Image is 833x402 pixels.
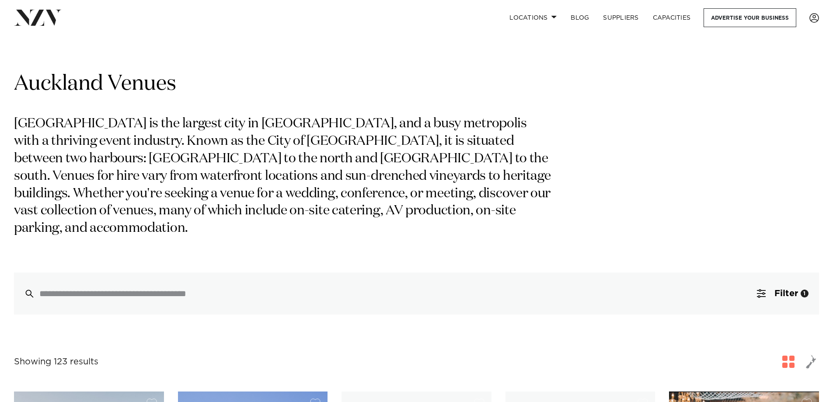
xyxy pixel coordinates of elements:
[502,8,564,27] a: Locations
[774,289,798,298] span: Filter
[14,355,98,369] div: Showing 123 results
[564,8,596,27] a: BLOG
[14,115,554,238] p: [GEOGRAPHIC_DATA] is the largest city in [GEOGRAPHIC_DATA], and a busy metropolis with a thriving...
[646,8,698,27] a: Capacities
[14,70,819,98] h1: Auckland Venues
[704,8,796,27] a: Advertise your business
[801,290,809,297] div: 1
[596,8,645,27] a: SUPPLIERS
[746,273,819,315] button: Filter1
[14,10,62,25] img: nzv-logo.png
